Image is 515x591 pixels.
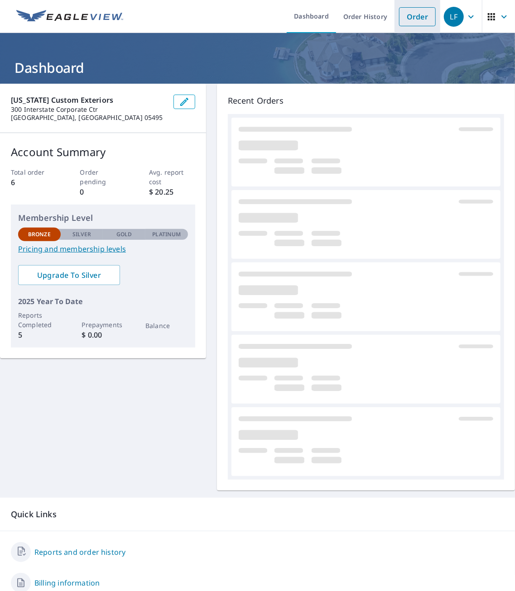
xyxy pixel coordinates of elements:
p: Total order [11,167,57,177]
p: Balance [145,321,188,330]
p: 2025 Year To Date [18,296,188,307]
p: 6 [11,177,57,188]
p: 0 [80,186,126,197]
p: Order pending [80,167,126,186]
p: Gold [116,230,132,238]
p: Account Summary [11,144,195,160]
p: Quick Links [11,509,504,520]
p: $ 20.25 [149,186,195,197]
p: Bronze [28,230,51,238]
p: 300 Interstate Corporate Ctr [11,105,166,114]
h1: Dashboard [11,58,504,77]
p: Recent Orders [228,95,504,107]
a: Reports and order history [34,547,125,558]
p: Silver [72,230,91,238]
p: [US_STATE] Custom Exteriors [11,95,166,105]
a: Order [399,7,436,26]
p: $ 0.00 [82,329,125,340]
a: Billing information [34,577,100,588]
p: Membership Level [18,212,188,224]
p: 5 [18,329,61,340]
img: EV Logo [16,10,123,24]
a: Pricing and membership levels [18,243,188,254]
p: Reports Completed [18,310,61,329]
p: Platinum [152,230,181,238]
a: Upgrade To Silver [18,265,120,285]
div: LF [444,7,464,27]
p: [GEOGRAPHIC_DATA], [GEOGRAPHIC_DATA] 05495 [11,114,166,122]
span: Upgrade To Silver [25,270,113,280]
p: Prepayments [82,320,125,329]
p: Avg. report cost [149,167,195,186]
